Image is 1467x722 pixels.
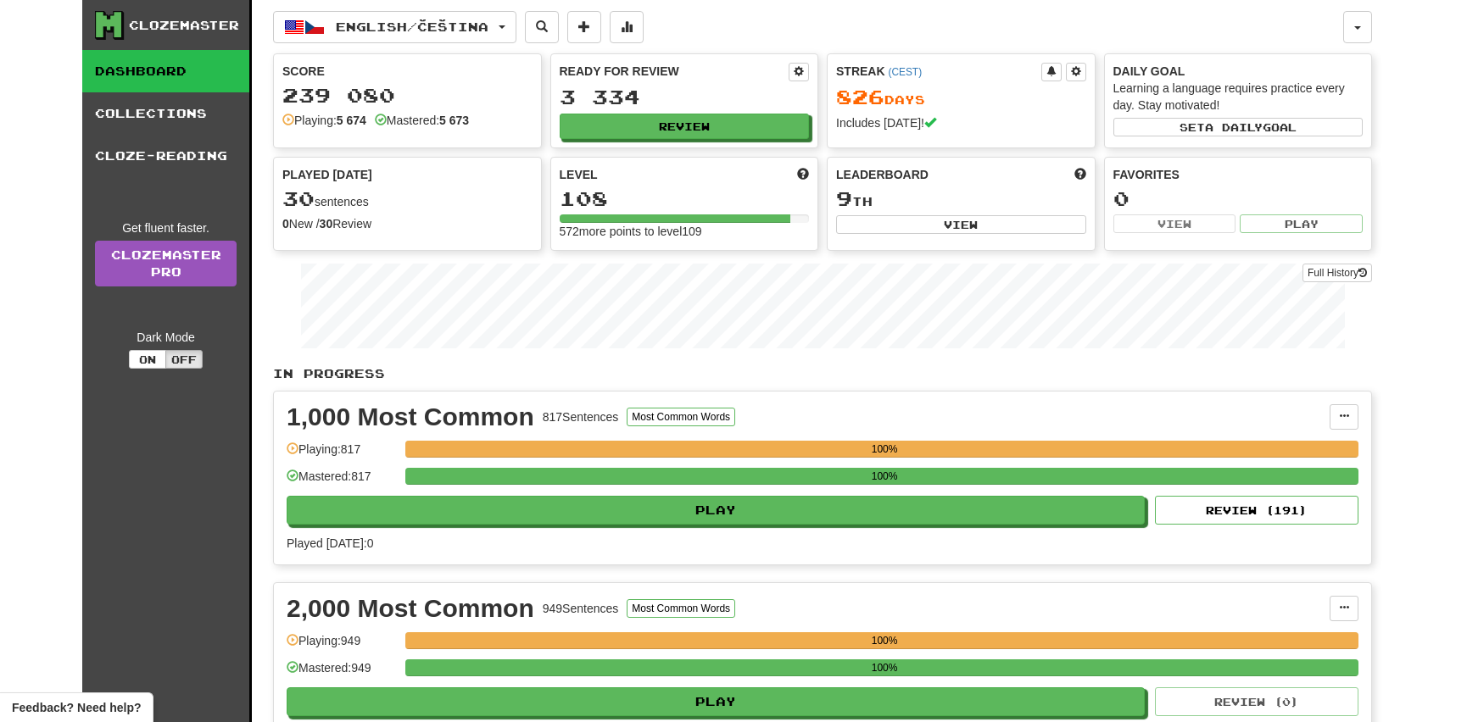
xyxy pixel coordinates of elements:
[836,114,1086,131] div: Includes [DATE]!
[336,19,488,34] span: English / Čeština
[282,186,315,210] span: 30
[836,166,929,183] span: Leaderboard
[282,85,533,106] div: 239 080
[287,404,534,430] div: 1,000 Most Common
[1074,166,1086,183] span: This week in points, UTC
[543,408,619,425] div: 817 Sentences
[375,112,469,129] div: Mastered:
[410,632,1358,649] div: 100%
[567,11,601,43] button: Add sentence to collection
[836,188,1086,210] div: th
[129,17,239,34] div: Clozemaster
[287,632,397,660] div: Playing: 949
[282,217,289,230] strong: 0
[320,217,333,230] strong: 30
[287,496,1145,525] button: Play
[525,11,559,43] button: Search sentences
[282,112,366,129] div: Playing:
[1113,214,1236,233] button: View
[1113,188,1364,209] div: 0
[1113,118,1364,136] button: Seta dailygoal
[543,600,619,617] div: 949 Sentences
[273,11,516,43] button: English/Čeština
[410,659,1358,676] div: 100%
[836,86,1086,108] div: Day s
[287,468,397,496] div: Mastered: 817
[95,241,237,286] a: ClozemasterPro
[1113,80,1364,114] div: Learning a language requires practice every day. Stay motivated!
[82,92,249,135] a: Collections
[560,114,810,139] button: Review
[560,188,810,209] div: 108
[282,215,533,232] div: New / Review
[560,223,810,240] div: 572 more points to level 109
[610,11,644,43] button: More stats
[888,66,922,78] a: (CEST)
[1302,264,1372,282] button: Full History
[627,599,735,618] button: Most Common Words
[337,114,366,127] strong: 5 674
[560,166,598,183] span: Level
[287,596,534,621] div: 2,000 Most Common
[12,699,141,716] span: Open feedback widget
[282,188,533,210] div: sentences
[287,441,397,469] div: Playing: 817
[273,365,1372,382] p: In Progress
[627,408,735,426] button: Most Common Words
[282,63,533,80] div: Score
[836,215,1086,234] button: View
[836,186,852,210] span: 9
[439,114,469,127] strong: 5 673
[1155,687,1358,716] button: Review (0)
[1155,496,1358,525] button: Review (191)
[82,135,249,177] a: Cloze-Reading
[95,329,237,346] div: Dark Mode
[560,63,789,80] div: Ready for Review
[1113,63,1364,80] div: Daily Goal
[287,687,1145,716] button: Play
[129,350,166,369] button: On
[1113,166,1364,183] div: Favorites
[287,659,397,687] div: Mastered: 949
[82,50,249,92] a: Dashboard
[560,86,810,108] div: 3 334
[1240,214,1363,233] button: Play
[797,166,809,183] span: Score more points to level up
[410,468,1358,485] div: 100%
[836,63,1041,80] div: Streak
[287,536,373,550] span: Played [DATE]: 0
[410,441,1358,458] div: 100%
[836,85,884,108] span: 826
[1205,121,1263,133] span: a daily
[95,219,237,236] div: Get fluent faster.
[282,166,372,183] span: Played [DATE]
[165,350,203,369] button: Off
